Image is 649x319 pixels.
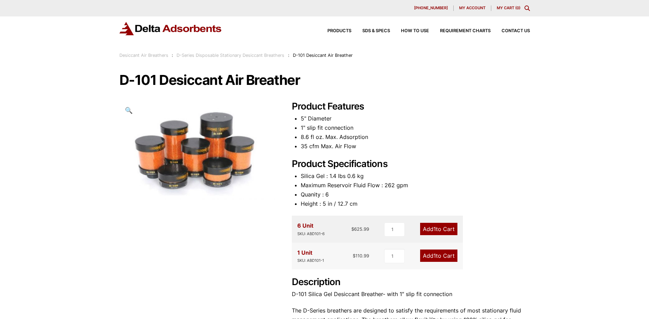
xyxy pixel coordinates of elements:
a: Products [316,29,351,33]
h2: Product Features [292,101,530,112]
li: Silica Gel : 1.4 lbs 0.6 kg [301,171,530,181]
span: D-101 Desiccant Air Breather [293,53,353,58]
span: Requirement Charts [440,29,491,33]
li: 1" slip fit connection [301,123,530,132]
span: 1 [433,252,436,259]
span: $ [351,226,354,232]
span: 0 [517,5,519,10]
a: D-Series Disposable Stationary Desiccant Breathers [177,53,284,58]
li: Maximum Reservoir Fluid Flow : 262 gpm [301,181,530,190]
a: SDS & SPECS [351,29,390,33]
li: Height : 5 in / 12.7 cm [301,199,530,208]
h2: Description [292,277,530,288]
bdi: 110.99 [353,253,369,258]
li: 35 cfm Max. Air Flow [301,142,530,151]
a: Contact Us [491,29,530,33]
div: 1 Unit [297,248,324,264]
li: 8.6 fl oz. Max. Adsorption [301,132,530,142]
a: How to Use [390,29,429,33]
h2: Product Specifications [292,158,530,170]
span: Products [327,29,351,33]
li: 5" Diameter [301,114,530,123]
span: My account [459,6,485,10]
a: Add1to Cart [420,223,457,235]
div: 6 Unit [297,221,325,237]
bdi: 625.99 [351,226,369,232]
img: Delta Adsorbents [119,22,222,35]
span: : [172,53,173,58]
a: [PHONE_NUMBER] [408,5,454,11]
span: [PHONE_NUMBER] [414,6,448,10]
a: Desiccant Air Breathers [119,53,168,58]
a: Add1to Cart [420,250,457,262]
span: Contact Us [502,29,530,33]
span: How to Use [401,29,429,33]
div: SKU: ABD101-1 [297,257,324,264]
a: My Cart (0) [497,5,520,10]
div: Toggle Modal Content [524,5,530,11]
span: 🔍 [125,106,133,114]
a: My account [454,5,491,11]
p: D-101 Silica Gel Desiccant Breather- with 1″ slip fit connection [292,290,530,299]
span: SDS & SPECS [362,29,390,33]
div: SKU: ABD101-6 [297,231,325,237]
li: Quanity : 6 [301,190,530,199]
span: $ [353,253,355,258]
h1: D-101 Desiccant Air Breather [119,73,530,87]
span: : [288,53,289,58]
a: Requirement Charts [429,29,491,33]
span: 1 [433,226,436,232]
a: View full-screen image gallery [119,101,138,120]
